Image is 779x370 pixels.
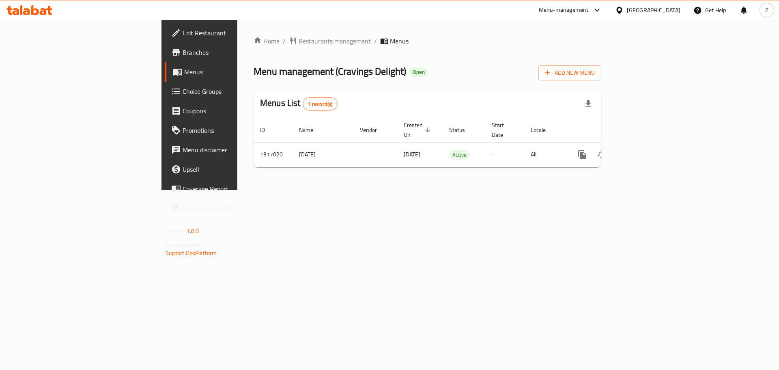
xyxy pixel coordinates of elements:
[165,62,292,82] a: Menus
[183,164,285,174] span: Upsell
[390,36,409,46] span: Menus
[184,67,285,77] span: Menus
[183,48,285,57] span: Branches
[572,145,592,164] button: more
[485,142,524,167] td: -
[165,160,292,179] a: Upsell
[183,184,285,194] span: Coverage Report
[449,125,476,135] span: Status
[165,43,292,62] a: Branches
[627,6,680,15] div: [GEOGRAPHIC_DATA]
[545,68,595,78] span: Add New Menu
[183,203,285,213] span: Grocery Checklist
[166,248,217,258] a: Support.OpsPlatform
[409,67,428,77] div: Open
[592,145,611,164] button: Change Status
[165,82,292,101] a: Choice Groups
[254,36,601,46] nav: breadcrumb
[409,69,428,76] span: Open
[254,118,657,167] table: enhanced table
[183,87,285,96] span: Choice Groups
[449,150,470,160] span: Active
[183,106,285,116] span: Coupons
[293,142,353,167] td: [DATE]
[260,97,338,110] h2: Menus List
[538,65,601,80] button: Add New Menu
[165,121,292,140] a: Promotions
[165,23,292,43] a: Edit Restaurant
[165,140,292,160] a: Menu disclaimer
[165,199,292,218] a: Grocery Checklist
[165,101,292,121] a: Coupons
[765,6,768,15] span: Z
[299,36,371,46] span: Restaurants management
[254,62,406,80] span: Menu management ( Cravings Delight )
[374,36,377,46] li: /
[492,120,514,140] span: Start Date
[187,226,199,236] span: 1.0.0
[539,5,589,15] div: Menu-management
[299,125,324,135] span: Name
[260,125,275,135] span: ID
[360,125,387,135] span: Vendor
[566,118,657,143] th: Actions
[289,36,371,46] a: Restaurants management
[524,142,566,167] td: All
[303,97,338,110] div: Total records count
[183,28,285,38] span: Edit Restaurant
[303,100,338,108] span: 1 record(s)
[404,149,420,160] span: [DATE]
[166,226,185,236] span: Version:
[404,120,433,140] span: Created On
[165,179,292,199] a: Coverage Report
[183,125,285,135] span: Promotions
[531,125,556,135] span: Locale
[166,240,203,250] span: Get support on:
[183,145,285,155] span: Menu disclaimer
